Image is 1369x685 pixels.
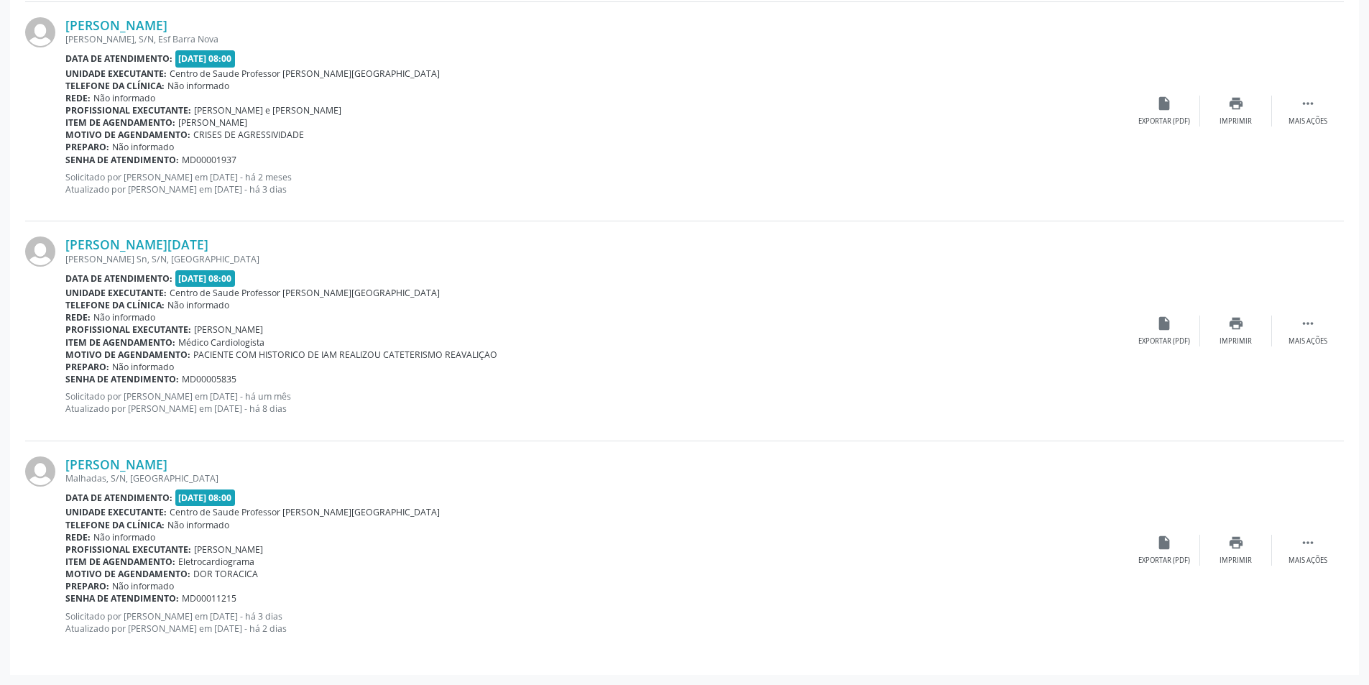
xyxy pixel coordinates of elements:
[193,129,304,141] span: CRISES DE AGRESSIVIDADE
[65,154,179,166] b: Senha de atendimento:
[25,17,55,47] img: img
[175,270,236,287] span: [DATE] 08:00
[1289,556,1327,566] div: Mais ações
[1138,116,1190,127] div: Exportar (PDF)
[175,50,236,67] span: [DATE] 08:00
[1156,316,1172,331] i: insert_drive_file
[182,592,236,604] span: MD00011215
[1300,96,1316,111] i: 
[1289,116,1327,127] div: Mais ações
[65,390,1128,415] p: Solicitado por [PERSON_NAME] em [DATE] - há um mês Atualizado por [PERSON_NAME] em [DATE] - há 8 ...
[1138,556,1190,566] div: Exportar (PDF)
[1220,336,1252,346] div: Imprimir
[65,568,190,580] b: Motivo de agendamento:
[1300,535,1316,551] i: 
[65,543,191,556] b: Profissional executante:
[65,556,175,568] b: Item de agendamento:
[65,116,175,129] b: Item de agendamento:
[1289,336,1327,346] div: Mais ações
[112,580,174,592] span: Não informado
[65,323,191,336] b: Profissional executante:
[65,506,167,518] b: Unidade executante:
[167,80,229,92] span: Não informado
[112,361,174,373] span: Não informado
[65,68,167,80] b: Unidade executante:
[178,556,254,568] span: Eletrocardiograma
[1228,535,1244,551] i: print
[182,154,236,166] span: MD00001937
[170,506,440,518] span: Centro de Saude Professor [PERSON_NAME][GEOGRAPHIC_DATA]
[170,287,440,299] span: Centro de Saude Professor [PERSON_NAME][GEOGRAPHIC_DATA]
[65,80,165,92] b: Telefone da clínica:
[182,373,236,385] span: MD00005835
[25,456,55,487] img: img
[65,456,167,472] a: [PERSON_NAME]
[1220,556,1252,566] div: Imprimir
[178,116,247,129] span: [PERSON_NAME]
[65,236,208,252] a: [PERSON_NAME][DATE]
[1220,116,1252,127] div: Imprimir
[65,17,167,33] a: [PERSON_NAME]
[1300,316,1316,331] i: 
[1228,96,1244,111] i: print
[112,141,174,153] span: Não informado
[65,299,165,311] b: Telefone da clínica:
[65,531,91,543] b: Rede:
[65,104,191,116] b: Profissional executante:
[65,472,1128,484] div: Malhadas, S/N, [GEOGRAPHIC_DATA]
[65,519,165,531] b: Telefone da clínica:
[167,519,229,531] span: Não informado
[178,336,264,349] span: Médico Cardiologista
[65,592,179,604] b: Senha de atendimento:
[1156,535,1172,551] i: insert_drive_file
[65,33,1128,45] div: [PERSON_NAME], S/N, Esf Barra Nova
[93,311,155,323] span: Não informado
[65,272,172,285] b: Data de atendimento:
[65,610,1128,635] p: Solicitado por [PERSON_NAME] em [DATE] - há 3 dias Atualizado por [PERSON_NAME] em [DATE] - há 2 ...
[194,543,263,556] span: [PERSON_NAME]
[65,92,91,104] b: Rede:
[65,171,1128,196] p: Solicitado por [PERSON_NAME] em [DATE] - há 2 meses Atualizado por [PERSON_NAME] em [DATE] - há 3...
[65,349,190,361] b: Motivo de agendamento:
[65,52,172,65] b: Data de atendimento:
[65,129,190,141] b: Motivo de agendamento:
[1138,336,1190,346] div: Exportar (PDF)
[1156,96,1172,111] i: insert_drive_file
[93,531,155,543] span: Não informado
[65,141,109,153] b: Preparo:
[25,236,55,267] img: img
[65,336,175,349] b: Item de agendamento:
[65,580,109,592] b: Preparo:
[65,361,109,373] b: Preparo:
[170,68,440,80] span: Centro de Saude Professor [PERSON_NAME][GEOGRAPHIC_DATA]
[65,373,179,385] b: Senha de atendimento:
[65,311,91,323] b: Rede:
[1228,316,1244,331] i: print
[93,92,155,104] span: Não informado
[65,492,172,504] b: Data de atendimento:
[175,489,236,506] span: [DATE] 08:00
[194,323,263,336] span: [PERSON_NAME]
[65,287,167,299] b: Unidade executante:
[193,568,258,580] span: DOR TORACICA
[167,299,229,311] span: Não informado
[194,104,341,116] span: [PERSON_NAME] e [PERSON_NAME]
[65,253,1128,265] div: [PERSON_NAME] Sn, S/N, [GEOGRAPHIC_DATA]
[193,349,497,361] span: PACIENTE COM HISTORICO DE IAM REALIZOU CATETERISMO REAVALIÇAO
